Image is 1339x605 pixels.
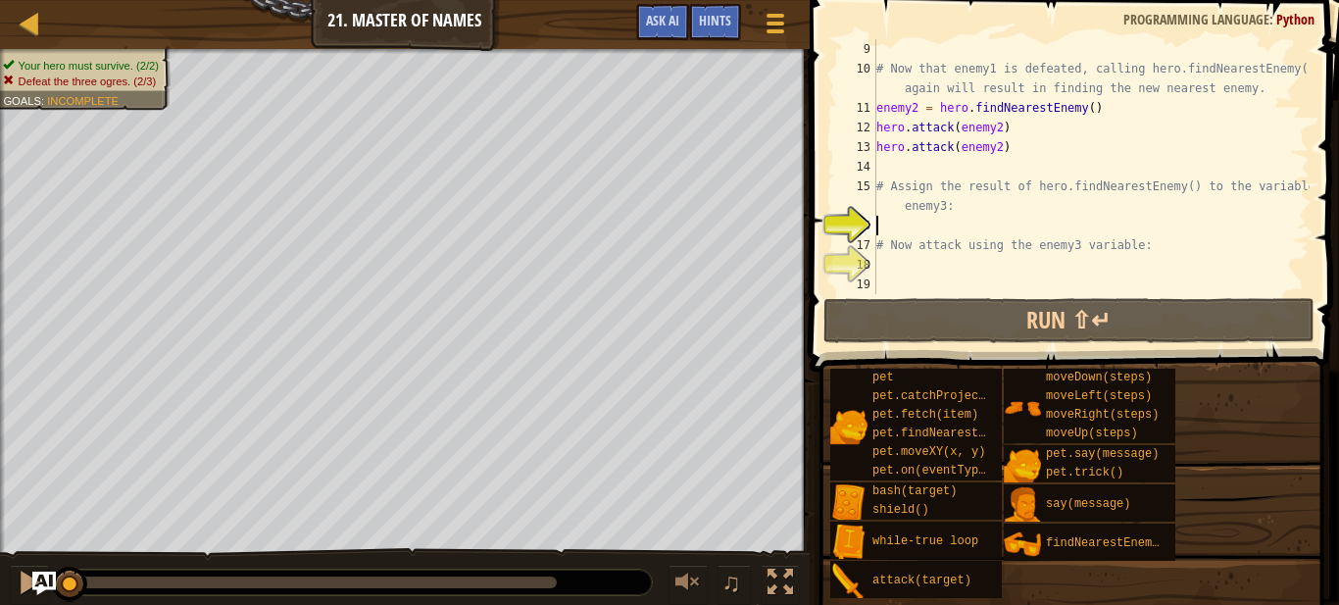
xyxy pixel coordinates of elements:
[837,118,876,137] div: 12
[761,565,800,605] button: Toggle fullscreen
[1046,389,1152,403] span: moveLeft(steps)
[47,94,119,107] span: Incomplete
[823,298,1314,343] button: Run ⇧↵
[721,568,741,597] span: ♫
[10,565,49,605] button: Ctrl + P: Pause
[837,59,876,98] div: 10
[837,275,876,294] div: 19
[3,74,159,89] li: Defeat the three ogres.
[1269,10,1276,28] span: :
[1004,526,1041,563] img: portrait.png
[1046,497,1130,511] span: say(message)
[32,572,56,595] button: Ask AI
[837,39,876,59] div: 9
[872,484,957,498] span: bash(target)
[830,524,868,561] img: portrait.png
[837,176,876,216] div: 15
[830,484,868,522] img: portrait.png
[1004,389,1041,427] img: portrait.png
[636,4,689,40] button: Ask AI
[1123,10,1269,28] span: Programming language
[872,574,971,587] span: attack(target)
[872,427,1063,440] span: pet.findNearestByType(type)
[830,408,868,445] img: portrait.png
[699,11,731,29] span: Hints
[41,94,47,107] span: :
[1046,536,1173,550] span: findNearestEnemy()
[1004,486,1041,524] img: portrait.png
[718,565,751,605] button: ♫
[669,565,708,605] button: Adjust volume
[751,4,800,50] button: Show game menu
[837,98,876,118] div: 11
[19,59,159,72] span: Your hero must survive. (2/2)
[3,94,41,107] span: Goals
[872,503,929,517] span: shield()
[1046,408,1159,422] span: moveRight(steps)
[872,389,1056,403] span: pet.catchProjectile(arrow)
[830,563,868,600] img: portrait.png
[1046,427,1138,440] span: moveUp(steps)
[3,58,159,74] li: Your hero must survive.
[646,11,679,29] span: Ask AI
[837,157,876,176] div: 14
[19,75,157,87] span: Defeat the three ogres. (2/3)
[1046,447,1159,461] span: pet.say(message)
[872,445,985,459] span: pet.moveXY(x, y)
[837,255,876,275] div: 18
[1276,10,1314,28] span: Python
[837,137,876,157] div: 13
[872,534,978,548] span: while-true loop
[837,235,876,255] div: 17
[837,216,876,235] div: 16
[872,464,1056,478] span: pet.on(eventType, handler)
[872,371,894,384] span: pet
[1004,447,1041,484] img: portrait.png
[872,408,978,422] span: pet.fetch(item)
[1046,466,1123,479] span: pet.trick()
[1046,371,1152,384] span: moveDown(steps)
